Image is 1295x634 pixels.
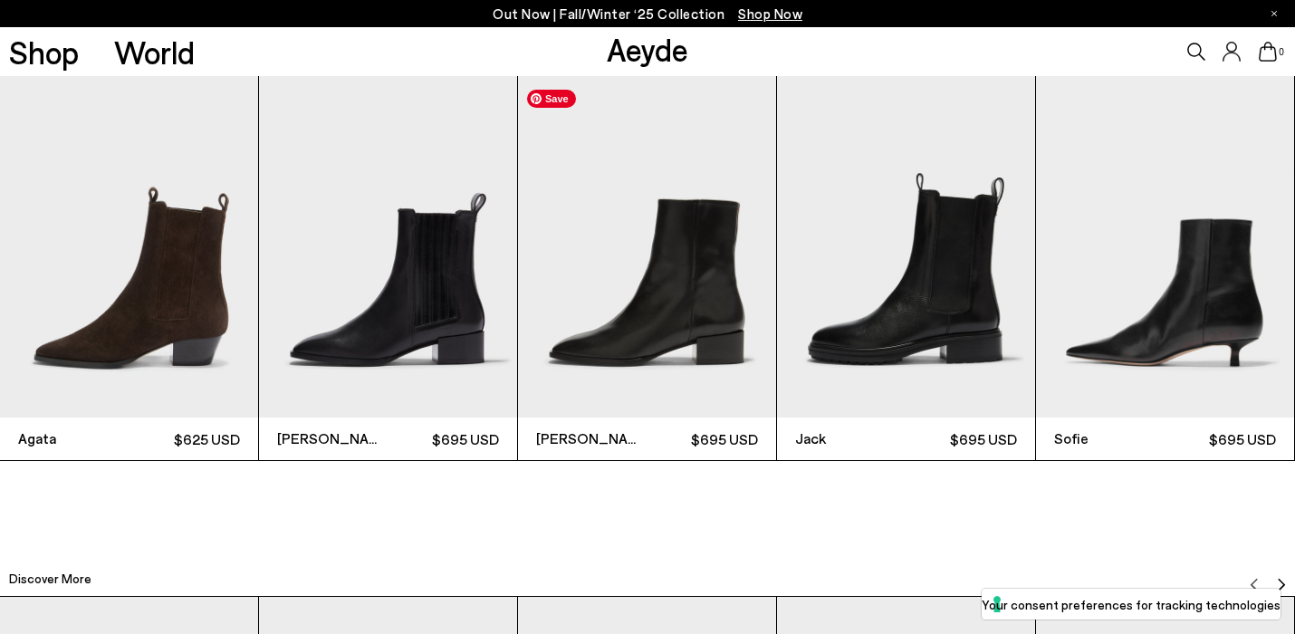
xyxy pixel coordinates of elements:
span: [PERSON_NAME] [536,427,647,449]
img: Lee Leather Ankle Boots [518,73,776,418]
a: Jack $695 USD [777,73,1035,461]
span: Agata [18,427,129,449]
span: $695 USD [1165,427,1277,450]
span: 0 [1277,47,1286,57]
a: Shop [9,36,79,68]
span: $695 USD [388,427,500,450]
span: [PERSON_NAME] [277,427,388,449]
a: World [114,36,195,68]
p: Out Now | Fall/Winter ‘25 Collection [493,3,802,25]
img: Neil Leather Ankle Boots [259,73,517,418]
button: Previous slide [1247,564,1261,591]
img: Jack Chelsea Boots [777,73,1035,418]
a: [PERSON_NAME] $695 USD [259,73,517,461]
div: 4 / 12 [777,72,1036,462]
span: Jack [795,427,906,449]
span: Navigate to /collections/new-in [738,5,802,22]
button: Your consent preferences for tracking technologies [982,589,1281,620]
img: Sofie Leather Ankle Boots [1036,73,1294,418]
span: $695 USD [647,427,759,450]
div: 2 / 12 [259,72,518,462]
a: Sofie $695 USD [1036,73,1294,461]
a: 0 [1259,42,1277,62]
span: Save [527,90,576,108]
a: [PERSON_NAME] $695 USD [518,73,776,461]
div: 5 / 12 [1036,72,1295,462]
label: Your consent preferences for tracking technologies [982,595,1281,614]
span: $625 USD [129,427,241,450]
h2: Discover More [9,570,91,588]
span: Sofie [1054,427,1165,449]
a: Aeyde [607,30,688,68]
div: 3 / 12 [518,72,777,462]
img: svg%3E [1274,578,1289,592]
img: svg%3E [1247,578,1261,592]
span: $695 USD [906,427,1018,450]
button: Next slide [1274,564,1289,591]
